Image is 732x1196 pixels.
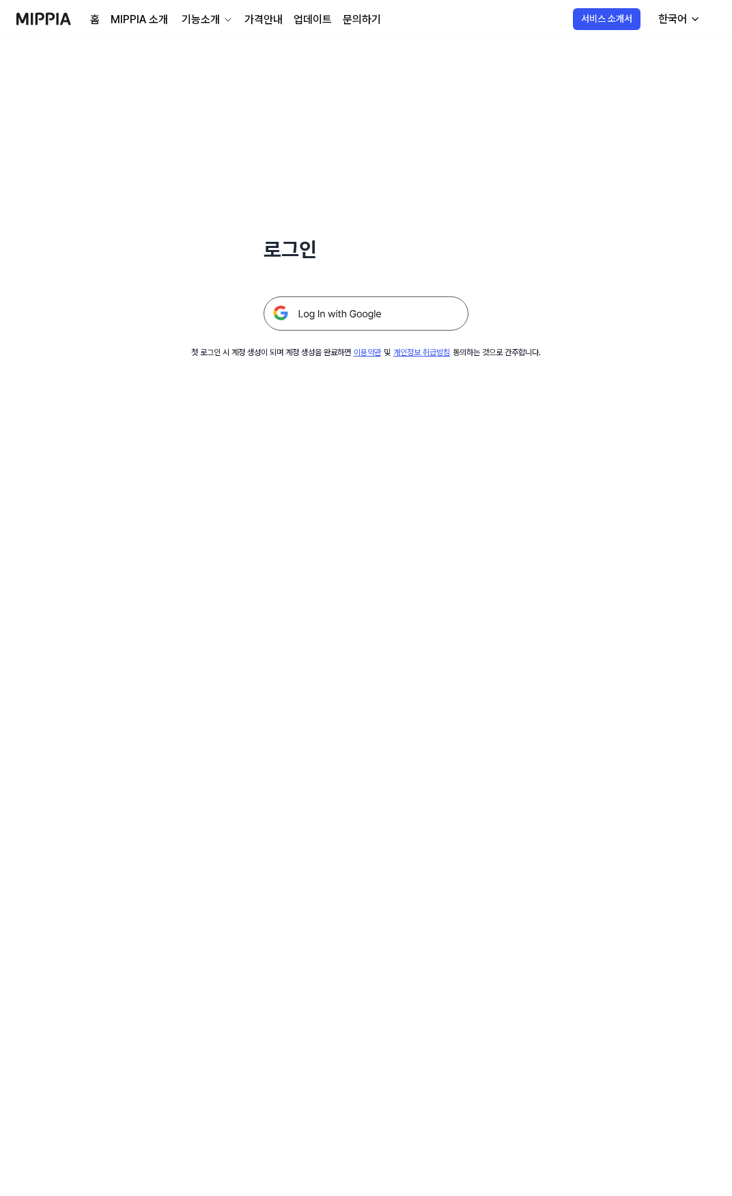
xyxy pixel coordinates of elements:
[656,11,690,27] div: 한국어
[191,347,541,359] div: 첫 로그인 시 계정 생성이 되며 계정 생성을 완료하면 및 동의하는 것으로 간주합니다.
[294,12,332,28] a: 업데이트
[343,12,381,28] a: 문의하기
[90,12,100,28] a: 홈
[179,12,223,28] div: 기능소개
[354,348,381,357] a: 이용약관
[244,12,283,28] a: 가격안내
[264,296,468,331] img: 구글 로그인 버튼
[179,12,234,28] button: 기능소개
[111,12,168,28] a: MIPPIA 소개
[573,8,640,30] button: 서비스 소개서
[647,5,709,33] button: 한국어
[393,348,450,357] a: 개인정보 취급방침
[264,235,468,264] h1: 로그인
